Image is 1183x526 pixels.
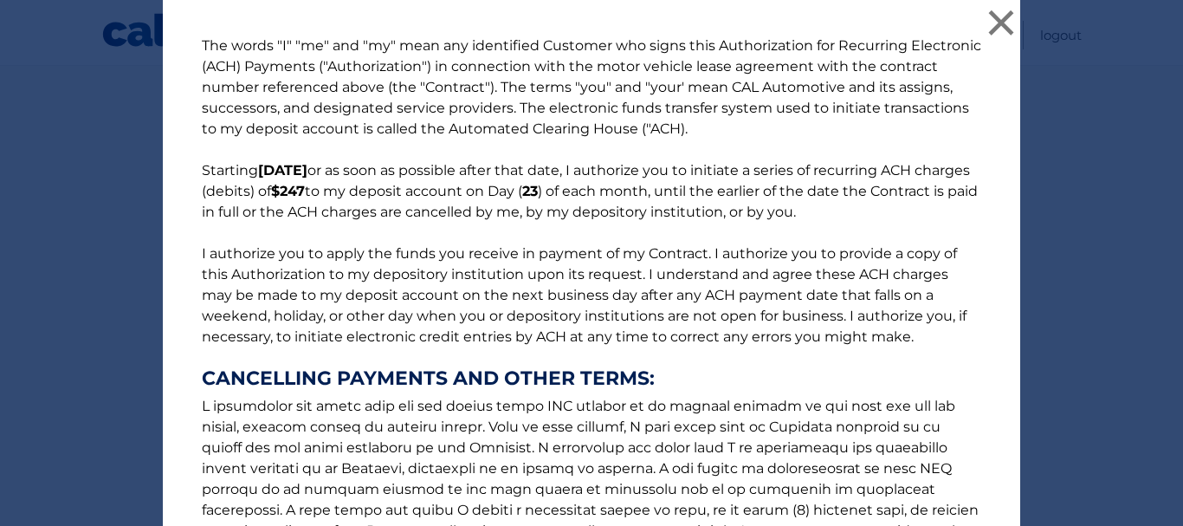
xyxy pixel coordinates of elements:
button: × [984,5,1018,40]
strong: CANCELLING PAYMENTS AND OTHER TERMS: [202,368,981,389]
b: $247 [271,183,305,199]
b: [DATE] [258,162,307,179]
b: 23 [522,183,538,199]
